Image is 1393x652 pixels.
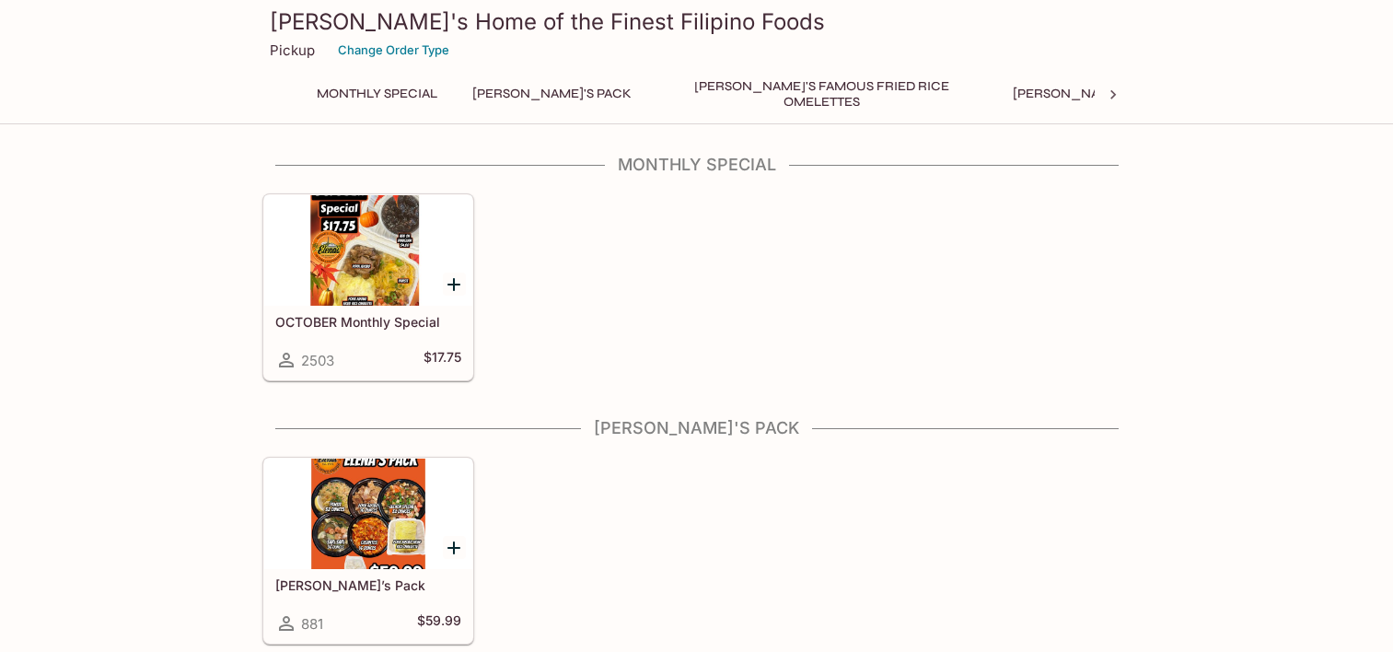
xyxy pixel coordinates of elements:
[417,612,461,635] h5: $59.99
[275,577,461,593] h5: [PERSON_NAME]’s Pack
[262,418,1132,438] h4: [PERSON_NAME]'s Pack
[262,155,1132,175] h4: Monthly Special
[1003,81,1237,107] button: [PERSON_NAME]'s Mixed Plates
[307,81,447,107] button: Monthly Special
[424,349,461,371] h5: $17.75
[443,536,466,559] button: Add Elena’s Pack
[264,195,472,306] div: OCTOBER Monthly Special
[462,81,642,107] button: [PERSON_NAME]'s Pack
[263,194,473,380] a: OCTOBER Monthly Special2503$17.75
[263,458,473,644] a: [PERSON_NAME]’s Pack881$59.99
[270,41,315,59] p: Pickup
[443,273,466,296] button: Add OCTOBER Monthly Special
[270,7,1124,36] h3: [PERSON_NAME]'s Home of the Finest Filipino Foods
[275,314,461,330] h5: OCTOBER Monthly Special
[656,81,988,107] button: [PERSON_NAME]'s Famous Fried Rice Omelettes
[301,352,334,369] span: 2503
[301,615,323,633] span: 881
[330,36,458,64] button: Change Order Type
[264,459,472,569] div: Elena’s Pack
